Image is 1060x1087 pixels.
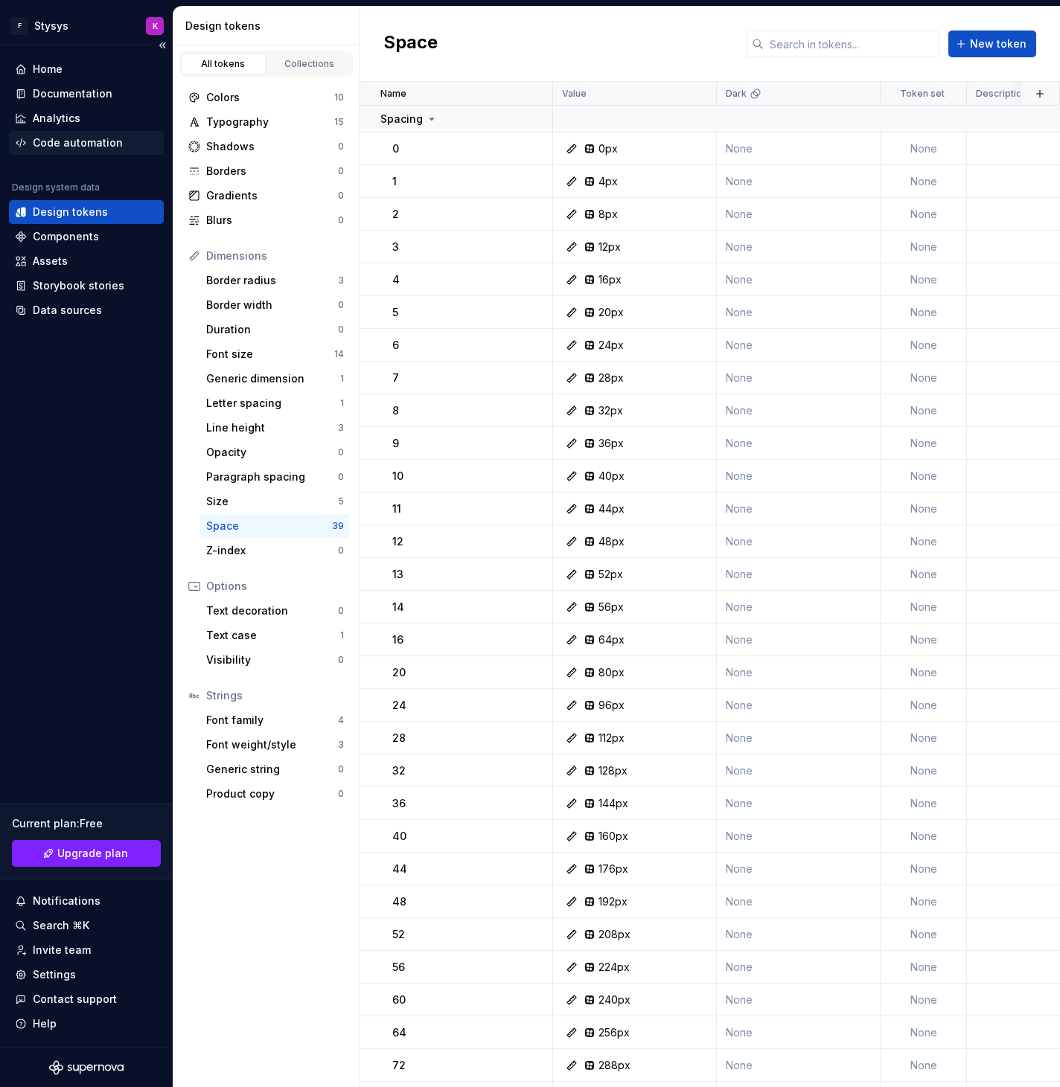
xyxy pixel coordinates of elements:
td: None [717,558,881,591]
div: Opacity [206,445,338,460]
p: 2 [392,207,399,222]
p: Token set [900,88,945,100]
a: Text decoration0 [200,599,350,623]
p: 10 [392,469,403,484]
p: 60 [392,993,406,1007]
a: Code automation [9,131,164,155]
div: F [10,17,28,35]
button: Collapse sidebar [152,35,173,56]
a: Typography15 [182,110,350,134]
p: 7 [392,371,399,385]
td: None [717,493,881,525]
td: None [717,198,881,231]
td: None [881,951,967,984]
a: Gradients0 [182,184,350,208]
div: 52px [598,567,623,582]
p: 13 [392,567,403,582]
a: Font size14 [200,342,350,366]
div: Strings [206,688,344,703]
td: None [717,591,881,623]
div: 24px [598,338,624,353]
td: None [717,689,881,722]
td: None [881,460,967,493]
div: 160px [598,829,628,844]
div: Design system data [12,182,100,193]
div: 56px [598,600,624,615]
div: 240px [598,993,630,1007]
span: Upgrade plan [57,846,128,861]
div: Search ⌘K [33,918,89,933]
button: FStysysK [3,10,170,42]
a: Data sources [9,298,164,322]
div: 144px [598,796,628,811]
div: Dimensions [206,248,344,263]
td: None [881,263,967,296]
div: Border radius [206,273,338,288]
p: Dark [726,88,747,100]
div: Documentation [33,86,112,101]
p: 52 [392,927,405,942]
div: Line height [206,420,338,435]
div: 0 [338,446,344,458]
td: None [881,558,967,591]
div: Data sources [33,303,102,318]
a: Storybook stories [9,274,164,298]
td: None [881,918,967,951]
td: None [881,329,967,362]
div: Help [33,1016,57,1031]
div: Generic string [206,762,338,777]
div: 8px [598,207,618,222]
div: Border width [206,298,338,312]
div: 28px [598,371,624,385]
div: Stysys [34,19,68,33]
p: 3 [392,240,399,254]
div: Notifications [33,894,100,908]
td: None [881,362,967,394]
input: Search in tokens... [764,31,939,57]
a: Components [9,225,164,248]
div: Options [206,579,344,594]
div: 32px [598,403,623,418]
td: None [881,754,967,787]
div: 40px [598,469,625,484]
div: 48px [598,534,625,549]
a: Assets [9,249,164,273]
a: Design tokens [9,200,164,224]
p: 1 [392,174,397,189]
div: 16px [598,272,622,287]
div: 44px [598,501,625,516]
a: Font weight/style3 [200,733,350,757]
a: Generic dimension1 [200,367,350,391]
td: None [717,656,881,689]
div: 20px [598,305,624,320]
p: 0 [392,141,399,156]
td: None [717,460,881,493]
div: Paragraph spacing [206,469,338,484]
p: 32 [392,763,406,778]
h2: Space [383,31,438,57]
p: 44 [392,862,407,876]
td: None [717,296,881,329]
div: 36px [598,436,624,451]
div: 0 [338,190,344,202]
td: None [881,820,967,853]
div: Design tokens [185,19,353,33]
a: Size5 [200,490,350,513]
a: Home [9,57,164,81]
div: 112px [598,731,625,745]
div: Typography [206,115,334,129]
p: 28 [392,731,406,745]
td: None [717,754,881,787]
div: Analytics [33,111,80,126]
div: 176px [598,862,628,876]
td: None [717,918,881,951]
td: None [881,885,967,918]
div: 3 [338,739,344,751]
p: 12 [392,534,403,549]
td: None [717,427,881,460]
div: 0 [338,141,344,153]
div: Z-index [206,543,338,558]
td: None [717,329,881,362]
a: Colors10 [182,86,350,109]
div: Home [33,62,63,77]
